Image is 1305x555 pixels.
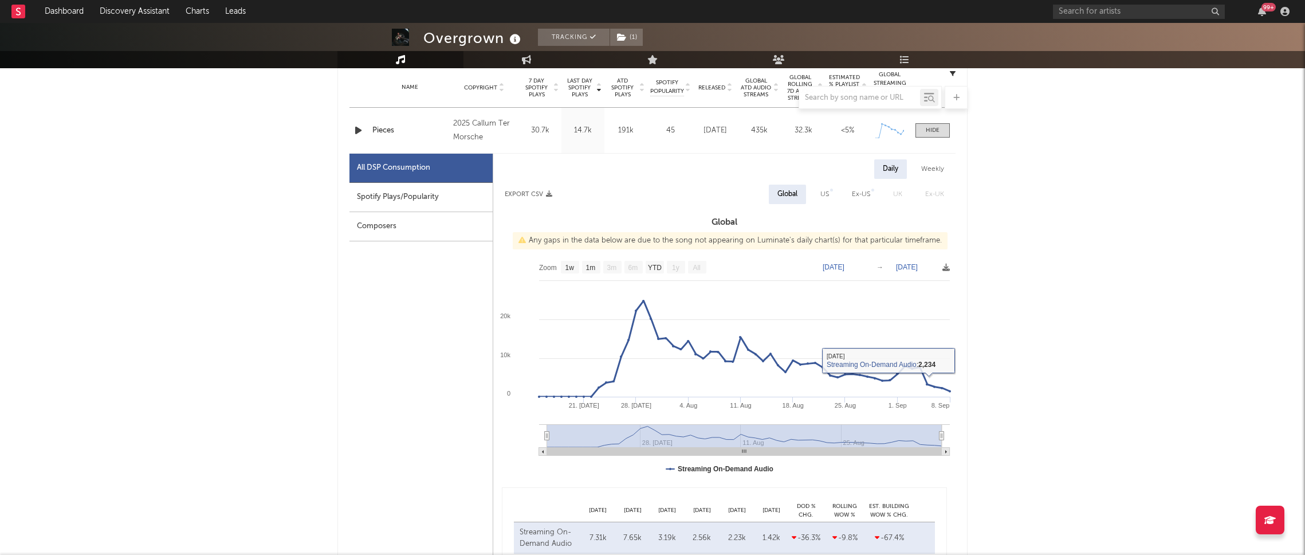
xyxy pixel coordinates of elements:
div: Weekly [913,159,953,179]
text: 0 [507,390,510,397]
text: Streaming On-Demand Audio [678,465,773,473]
button: Tracking [538,29,610,46]
text: 1. Sep [889,402,907,409]
div: 14.7k [564,125,602,136]
div: 2.56k [687,533,717,544]
div: 2025 Callum Ter Morsche [453,117,516,144]
span: ( 1 ) [610,29,643,46]
text: 21. [DATE] [569,402,599,409]
div: Est. Building WoW % Chg. [866,502,912,519]
span: Copyright [464,84,497,91]
input: Search for artists [1053,5,1225,19]
div: [DATE] [696,125,734,136]
div: Rolling WoW % Chg. [823,502,866,519]
div: [DATE] [754,506,789,515]
div: US [820,187,829,201]
span: Global ATD Audio Streams [740,77,772,98]
span: Released [698,84,725,91]
text: 3m [607,264,617,272]
button: Export CSV [505,191,552,198]
text: [DATE] [823,263,844,271]
span: Last Day Spotify Plays [564,77,595,98]
button: (1) [610,29,643,46]
span: 7 Day Spotify Plays [521,77,552,98]
h3: Global [493,216,956,229]
div: 30.7k [521,125,559,136]
div: Spotify Plays/Popularity [349,183,493,212]
text: 25. Aug [835,402,856,409]
text: 10k [500,351,510,358]
text: 4. Aug [679,402,697,409]
div: 45 [650,125,690,136]
div: -67.4 % [869,533,909,544]
div: 435k [740,125,779,136]
div: [DATE] [685,506,720,515]
div: 99 + [1261,3,1276,11]
text: 20k [500,312,510,319]
div: 2.23k [722,533,752,544]
div: Name [372,83,447,92]
div: Global [777,187,797,201]
text: 6m [628,264,638,272]
span: ATD Spotify Plays [607,77,638,98]
text: All [693,264,700,272]
div: 1.42k [757,533,786,544]
div: 7.31k [583,533,612,544]
div: 7.65k [618,533,647,544]
text: 8. Sep [931,402,950,409]
div: All DSP Consumption [349,154,493,183]
div: DoD % Chg. [789,502,823,519]
div: -36.3 % [792,533,820,544]
text: 11. Aug [730,402,751,409]
div: Composers [349,212,493,241]
text: 1y [672,264,679,272]
div: Overgrown [423,29,524,48]
text: YTD [648,264,662,272]
div: [DATE] [580,506,615,515]
div: Global Streaming Trend (Last 60D) [872,71,907,105]
div: All DSP Consumption [357,161,430,175]
button: 99+ [1258,7,1266,16]
text: 18. Aug [783,402,804,409]
input: Search by song name or URL [799,93,920,103]
a: Pieces [372,125,447,136]
div: Streaming On-Demand Audio [520,527,577,549]
div: [DATE] [720,506,754,515]
span: Estimated % Playlist Streams Last Day [828,74,860,101]
span: Spotify Popularity [650,79,684,96]
div: 3.19k [653,533,682,544]
div: Any gaps in the data below are due to the song not appearing on Luminate's daily chart(s) for tha... [513,232,948,249]
div: Ex-US [852,187,870,201]
div: 191k [607,125,644,136]
text: 1m [586,264,596,272]
div: Daily [874,159,907,179]
div: [DATE] [615,506,650,515]
text: → [876,263,883,271]
div: 32.3k [784,125,823,136]
div: -9.8 % [826,533,863,544]
text: 1w [565,264,575,272]
text: 28. [DATE] [621,402,651,409]
div: [DATE] [650,506,685,515]
div: <5% [828,125,867,136]
span: Global Rolling 7D Audio Streams [784,74,816,101]
text: Zoom [539,264,557,272]
text: [DATE] [896,263,918,271]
